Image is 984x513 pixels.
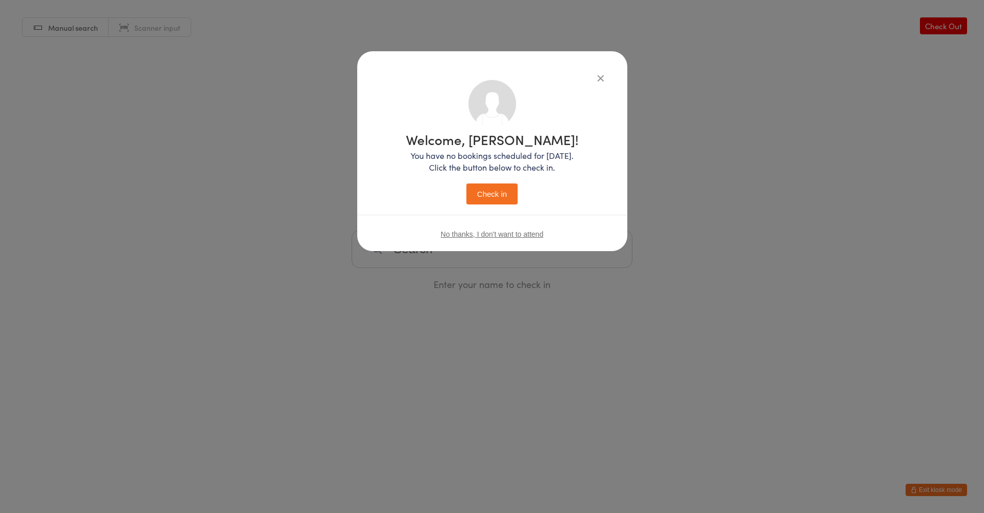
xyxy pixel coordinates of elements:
p: You have no bookings scheduled for [DATE]. Click the button below to check in. [406,150,579,173]
button: Check in [466,183,518,204]
button: No thanks, I don't want to attend [441,230,543,238]
img: no_photo.png [468,80,516,128]
h1: Welcome, [PERSON_NAME]! [406,133,579,146]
